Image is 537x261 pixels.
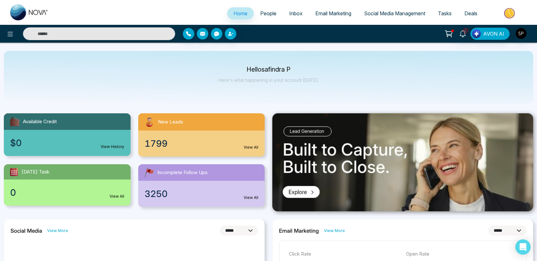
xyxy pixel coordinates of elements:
[516,28,526,39] img: User Avatar
[218,67,319,72] p: Hello safindra P
[364,10,425,17] span: Social Media Management
[157,169,208,176] span: Incomplete Follow Ups
[47,228,68,234] a: View More
[244,195,258,201] a: View All
[145,137,168,150] span: 1799
[9,167,19,177] img: todayTask.svg
[315,10,351,17] span: Email Marketing
[244,145,258,150] a: View All
[487,6,533,20] img: Market-place.gif
[227,7,254,19] a: Home
[470,28,510,40] button: AVON AI
[233,10,247,17] span: Home
[455,28,470,39] a: 2
[23,118,57,125] span: Available Credit
[11,228,42,234] h2: Social Media
[283,7,309,19] a: Inbox
[110,194,124,199] a: View All
[472,29,481,38] img: Lead Flow
[464,10,477,17] span: Deals
[260,10,276,17] span: People
[101,144,124,150] a: View History
[143,167,155,178] img: followUps.svg
[134,164,269,207] a: Incomplete Follow Ups3250View All
[10,4,48,20] img: Nova CRM Logo
[289,10,303,17] span: Inbox
[458,7,484,19] a: Deals
[279,228,319,234] h2: Email Marketing
[218,77,319,83] p: Here's what happening in your account [DATE].
[134,113,269,157] a: New Leads1799View All
[289,250,400,258] p: Click Rate
[483,30,504,38] span: AVON AI
[254,7,283,19] a: People
[272,113,533,211] img: .
[324,228,345,234] a: View More
[358,7,432,19] a: Social Media Management
[9,116,20,127] img: availableCredit.svg
[158,118,183,126] span: New Leads
[438,10,452,17] span: Tasks
[432,7,458,19] a: Tasks
[406,250,517,258] p: Open Rate
[22,168,49,176] span: [DATE] Task
[143,116,155,128] img: newLeads.svg
[10,186,16,199] span: 0
[10,136,22,150] span: $0
[515,239,531,255] div: Open Intercom Messenger
[463,28,469,33] span: 2
[309,7,358,19] a: Email Marketing
[145,187,168,201] span: 3250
